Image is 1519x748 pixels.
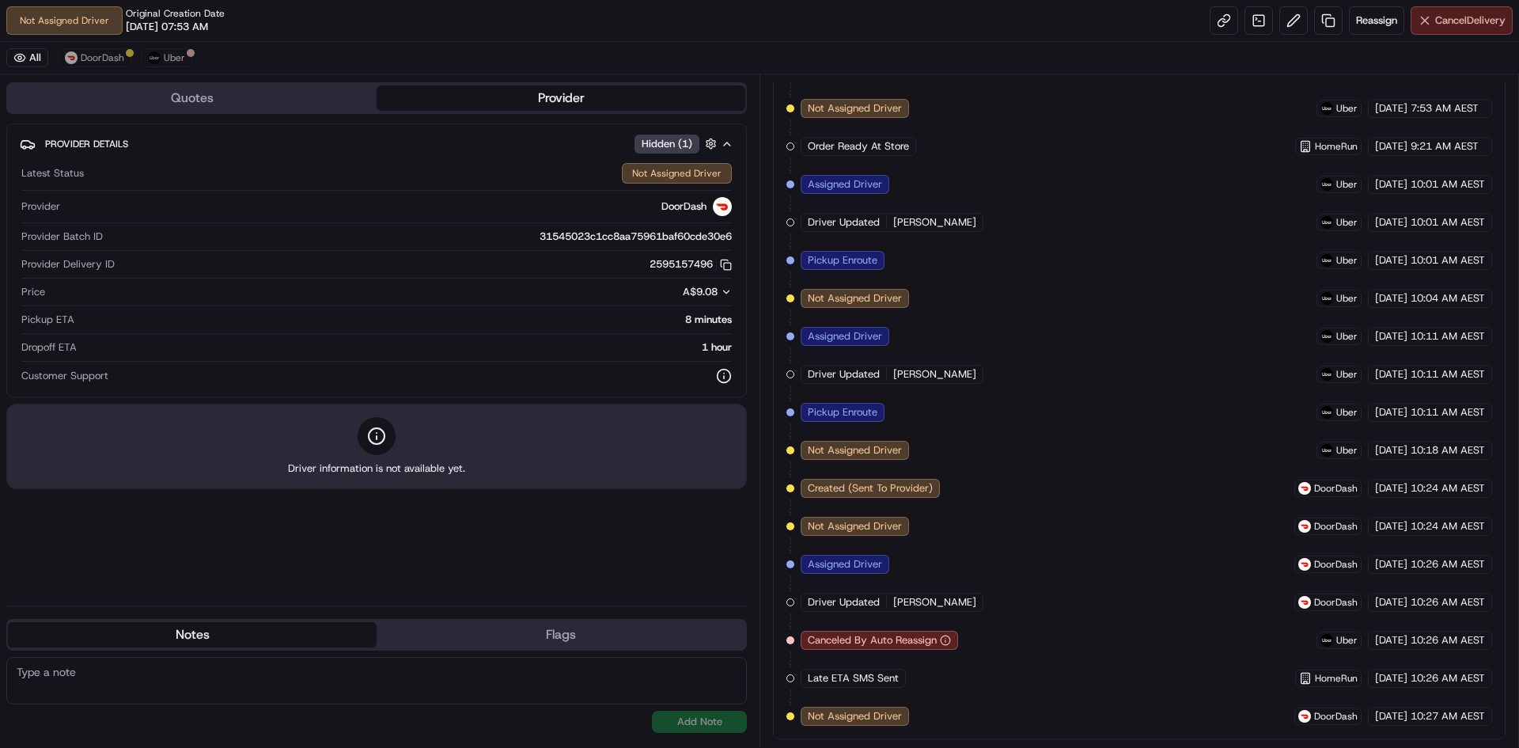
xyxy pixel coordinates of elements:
[1336,330,1358,343] span: Uber
[1375,595,1407,609] span: [DATE]
[1320,292,1333,305] img: uber-new-logo.jpeg
[1336,444,1358,457] span: Uber
[1411,6,1513,35] button: CancelDelivery
[126,7,225,20] span: Original Creation Date
[1314,596,1358,609] span: DoorDash
[808,557,882,571] span: Assigned Driver
[83,340,732,355] div: 1 hour
[1411,481,1485,496] span: 10:24 AM AEST
[1336,102,1358,115] span: Uber
[808,481,933,496] span: Created (Sent To Provider)
[1375,253,1407,268] span: [DATE]
[21,199,60,214] span: Provider
[1411,671,1485,685] span: 10:26 AM AEST
[58,48,131,67] button: DoorDash
[808,215,880,230] span: Driver Updated
[1336,216,1358,229] span: Uber
[141,48,192,67] button: Uber
[540,230,732,244] span: 31545023c1cc8aa75961baf60cde30e6
[1314,482,1358,495] span: DoorDash
[288,461,465,476] span: Driver information is not available yet.
[1411,405,1485,420] span: 10:11 AM AEST
[1336,178,1358,191] span: Uber
[1411,215,1485,230] span: 10:01 AM AEST
[808,405,877,420] span: Pickup Enroute
[893,215,976,230] span: [PERSON_NAME]
[1349,6,1404,35] button: Reassign
[1375,557,1407,571] span: [DATE]
[1411,633,1485,647] span: 10:26 AM AEST
[1320,330,1333,343] img: uber-new-logo.jpeg
[1411,595,1485,609] span: 10:26 AM AEST
[148,51,161,64] img: uber-new-logo.jpeg
[1375,671,1407,685] span: [DATE]
[1320,368,1333,381] img: uber-new-logo.jpeg
[1314,710,1358,723] span: DoorDash
[650,257,732,271] button: 2595157496
[808,709,902,723] span: Not Assigned Driver
[8,85,377,111] button: Quotes
[81,51,124,64] span: DoorDash
[1298,520,1311,533] img: doordash_logo_v2.png
[893,595,976,609] span: [PERSON_NAME]
[21,285,45,299] span: Price
[1411,139,1479,154] span: 9:21 AM AEST
[1336,406,1358,419] span: Uber
[1411,557,1485,571] span: 10:26 AM AEST
[808,139,909,154] span: Order Ready At Store
[1320,634,1333,647] img: uber-new-logo.jpeg
[808,443,902,458] span: Not Assigned Driver
[1375,329,1407,344] span: [DATE]
[1411,101,1479,116] span: 7:53 AM AEST
[20,131,733,157] button: Provider DetailsHidden (1)
[1375,139,1407,154] span: [DATE]
[1411,253,1485,268] span: 10:01 AM AEST
[45,138,128,150] span: Provider Details
[1298,710,1311,723] img: doordash_logo_v2.png
[1320,254,1333,267] img: uber-new-logo.jpeg
[1336,368,1358,381] span: Uber
[808,177,882,192] span: Assigned Driver
[21,257,115,271] span: Provider Delivery ID
[1375,101,1407,116] span: [DATE]
[808,633,937,647] span: Canceled By Auto Reassign
[21,166,84,180] span: Latest Status
[808,253,877,268] span: Pickup Enroute
[634,134,721,154] button: Hidden (1)
[1314,520,1358,533] span: DoorDash
[1411,177,1485,192] span: 10:01 AM AEST
[642,137,692,151] span: Hidden ( 1 )
[8,622,377,647] button: Notes
[126,20,208,34] span: [DATE] 07:53 AM
[1315,140,1358,153] span: HomeRun
[808,367,880,382] span: Driver Updated
[808,519,902,533] span: Not Assigned Driver
[1298,482,1311,495] img: doordash_logo_v2.png
[1375,709,1407,723] span: [DATE]
[808,671,899,685] span: Late ETA SMS Sent
[593,285,732,299] button: A$9.08
[713,197,732,216] img: doordash_logo_v2.png
[21,340,77,355] span: Dropoff ETA
[1411,329,1485,344] span: 10:11 AM AEST
[683,285,718,298] span: A$9.08
[661,199,706,214] span: DoorDash
[21,313,74,327] span: Pickup ETA
[1375,177,1407,192] span: [DATE]
[1298,558,1311,571] img: doordash_logo_v2.png
[893,367,976,382] span: [PERSON_NAME]
[1375,291,1407,306] span: [DATE]
[1298,596,1311,609] img: doordash_logo_v2.png
[21,369,108,383] span: Customer Support
[1375,481,1407,496] span: [DATE]
[1336,254,1358,267] span: Uber
[1411,709,1485,723] span: 10:27 AM AEST
[377,622,745,647] button: Flags
[1336,634,1358,647] span: Uber
[808,101,902,116] span: Not Assigned Driver
[1375,367,1407,382] span: [DATE]
[1320,406,1333,419] img: uber-new-logo.jpeg
[164,51,185,64] span: Uber
[1375,215,1407,230] span: [DATE]
[1315,672,1358,685] span: HomeRun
